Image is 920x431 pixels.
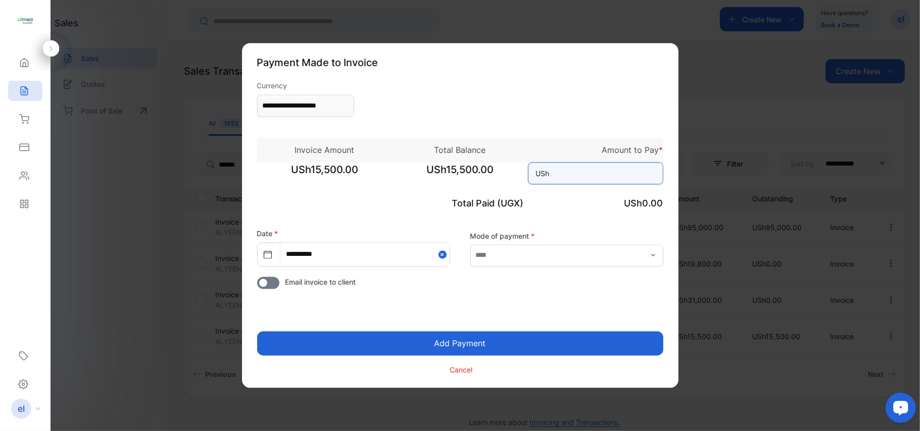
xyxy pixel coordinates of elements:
span: USh [536,169,550,179]
p: Total Balance [393,144,528,156]
p: Payment Made to Invoice [257,56,663,71]
iframe: LiveChat chat widget [878,389,920,431]
button: Close [439,243,450,266]
span: USh0.00 [624,198,663,209]
label: Date [257,230,278,238]
img: logo [18,13,33,28]
span: USh15,500.00 [393,163,528,188]
label: Currency [257,81,354,91]
p: Amount to Pay [528,144,663,156]
p: Invoice Amount [257,144,393,156]
span: Email invoice to client [285,277,356,288]
p: el [18,402,25,415]
label: Mode of payment [470,231,663,241]
p: Cancel [450,364,472,375]
p: Total Paid (UGX) [393,197,528,210]
span: USh15,500.00 [257,163,393,188]
button: Add Payment [257,332,663,356]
